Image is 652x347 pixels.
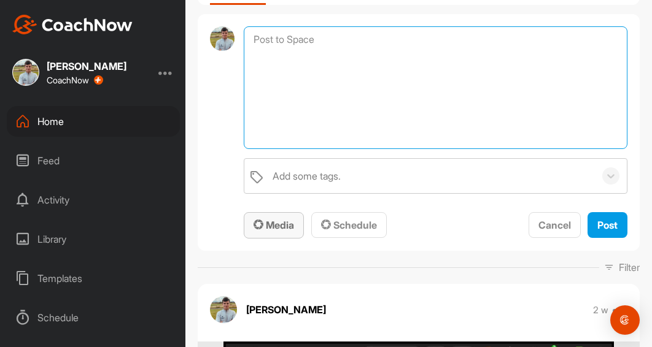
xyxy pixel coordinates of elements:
[538,219,571,231] span: Cancel
[244,212,304,238] button: Media
[7,263,180,294] div: Templates
[529,212,581,238] button: Cancel
[7,224,180,254] div: Library
[593,304,608,316] p: 2 w
[588,212,627,238] button: Post
[246,302,326,317] p: [PERSON_NAME]
[311,212,387,238] button: Schedule
[619,260,640,275] p: Filter
[12,15,133,34] img: CoachNow
[210,26,235,51] img: avatar
[273,169,341,183] div: Add some tags.
[7,185,180,215] div: Activity
[210,296,237,323] img: avatar
[321,219,377,231] span: Schedule
[12,59,39,86] img: square_f13484c8f2681386902a124f379be8dc.jpg
[254,219,294,231] span: Media
[597,219,618,231] span: Post
[7,145,180,176] div: Feed
[47,75,103,85] div: CoachNow
[7,106,180,137] div: Home
[610,305,640,335] div: Open Intercom Messenger
[47,61,126,71] div: [PERSON_NAME]
[7,302,180,333] div: Schedule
